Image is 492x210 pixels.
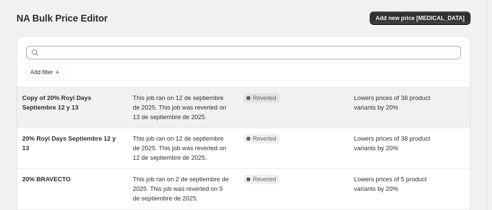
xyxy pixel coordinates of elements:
[354,135,430,152] span: Lowers prices of 38 product variants by 20%
[354,176,427,192] span: Lowers prices of 5 product variants by 20%
[133,94,226,121] span: This job ran on 12 de septiembre de 2025. This job was reverted on 13 de septiembre de 2025.
[375,14,464,22] span: Add new price [MEDICAL_DATA]
[253,176,277,183] span: Reverted
[22,176,71,183] span: 20% BRAVECTO
[354,94,430,111] span: Lowers prices of 38 product variants by 20%
[22,94,92,111] span: Copy of 20% Royi Days Septiembre 12 y 13
[22,135,116,152] span: 20% Royi Days Septiembre 12 y 13
[370,11,470,25] button: Add new price [MEDICAL_DATA]
[26,66,64,78] button: Add filter
[253,135,277,143] span: Reverted
[253,94,277,102] span: Reverted
[31,68,53,76] span: Add filter
[133,135,226,161] span: This job ran on 12 de septiembre de 2025. This job was reverted on 12 de septiembre de 2025.
[17,13,108,23] span: NA Bulk Price Editor
[133,176,229,202] span: This job ran on 2 de septiembre de 2025. This job was reverted on 5 de septiembre de 2025.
